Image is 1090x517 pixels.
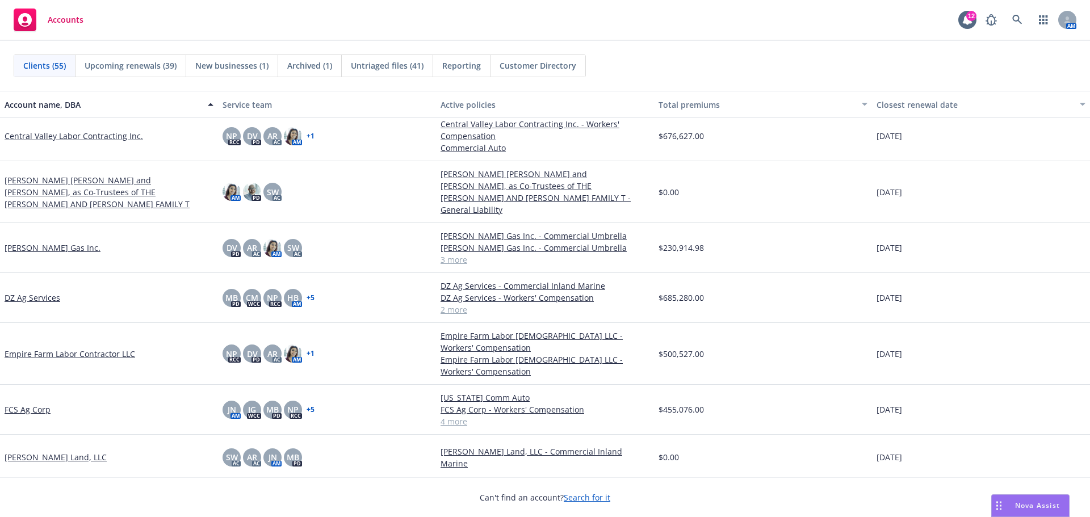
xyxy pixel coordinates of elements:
[263,239,282,257] img: photo
[441,445,649,469] a: [PERSON_NAME] Land, LLC - Commercial Inland Marine
[441,168,649,216] a: [PERSON_NAME] [PERSON_NAME] and [PERSON_NAME], as Co-Trustees of THE [PERSON_NAME] AND [PERSON_NA...
[247,130,258,142] span: DV
[441,392,649,403] a: [US_STATE] Comm Auto
[267,292,278,304] span: NP
[267,186,279,198] span: SW
[5,403,51,415] a: FCS Ag Corp
[441,415,649,427] a: 4 more
[980,9,1003,31] a: Report a Bug
[5,348,135,360] a: Empire Farm Labor Contractor LLC
[877,242,902,254] span: [DATE]
[246,292,258,304] span: CM
[243,183,261,201] img: photo
[441,292,649,304] a: DZ Ag Services - Workers' Compensation
[195,60,269,72] span: New businesses (1)
[659,130,704,142] span: $676,627.00
[441,142,649,154] a: Commercial Auto
[225,292,238,304] span: MB
[5,99,201,111] div: Account name, DBA
[223,99,431,111] div: Service team
[5,174,213,210] a: [PERSON_NAME] [PERSON_NAME] and [PERSON_NAME], as Co-Trustees of THE [PERSON_NAME] AND [PERSON_NA...
[226,130,237,142] span: NP
[877,130,902,142] span: [DATE]
[659,403,704,415] span: $455,076.00
[226,348,237,360] span: NP
[287,403,299,415] span: NP
[23,60,66,72] span: Clients (55)
[441,354,649,377] a: Empire Farm Labor [DEMOGRAPHIC_DATA] LLC - Workers' Compensation
[227,242,237,254] span: DV
[877,451,902,463] span: [DATE]
[351,60,424,72] span: Untriaged files (41)
[966,11,976,21] div: 12
[307,133,315,140] a: + 1
[269,451,277,463] span: JN
[877,99,1073,111] div: Closest renewal date
[877,348,902,360] span: [DATE]
[307,295,315,301] a: + 5
[436,91,654,118] button: Active policies
[442,60,481,72] span: Reporting
[480,491,610,503] span: Can't find an account?
[5,242,100,254] a: [PERSON_NAME] Gas Inc.
[287,451,299,463] span: MB
[877,186,902,198] span: [DATE]
[307,350,315,357] a: + 1
[267,130,278,142] span: AR
[441,254,649,266] a: 3 more
[5,130,143,142] a: Central Valley Labor Contracting Inc.
[5,292,60,304] a: DZ Ag Services
[85,60,177,72] span: Upcoming renewals (39)
[226,451,238,463] span: SW
[877,292,902,304] span: [DATE]
[9,4,88,36] a: Accounts
[441,330,649,354] a: Empire Farm Labor [DEMOGRAPHIC_DATA] LLC - Workers' Compensation
[441,118,649,142] a: Central Valley Labor Contracting Inc. - Workers' Compensation
[287,60,332,72] span: Archived (1)
[564,492,610,503] a: Search for it
[872,91,1090,118] button: Closest renewal date
[287,242,299,254] span: SW
[654,91,872,118] button: Total premiums
[992,495,1006,516] div: Drag to move
[441,280,649,292] a: DZ Ag Services - Commercial Inland Marine
[1015,501,1060,510] span: Nova Assist
[991,494,1070,517] button: Nova Assist
[441,403,649,415] a: FCS Ag Corp - Workers' Compensation
[659,99,855,111] div: Total premiums
[266,403,279,415] span: MB
[500,60,576,72] span: Customer Directory
[1006,9,1029,31] a: Search
[659,348,704,360] span: $500,527.00
[247,348,258,360] span: DV
[248,403,256,415] span: JG
[5,451,107,463] a: [PERSON_NAME] Land, LLC
[877,403,902,415] span: [DATE]
[284,344,302,363] img: photo
[307,406,315,413] a: + 5
[228,403,236,415] span: JN
[218,91,436,118] button: Service team
[247,242,257,254] span: AR
[659,186,679,198] span: $0.00
[247,451,257,463] span: AR
[441,304,649,316] a: 2 more
[1032,9,1055,31] a: Switch app
[287,292,299,304] span: HB
[223,183,241,201] img: photo
[48,15,83,24] span: Accounts
[267,348,278,360] span: AR
[441,99,649,111] div: Active policies
[659,242,704,254] span: $230,914.98
[284,127,302,145] img: photo
[659,451,679,463] span: $0.00
[441,230,649,242] a: [PERSON_NAME] Gas Inc. - Commercial Umbrella
[659,292,704,304] span: $685,280.00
